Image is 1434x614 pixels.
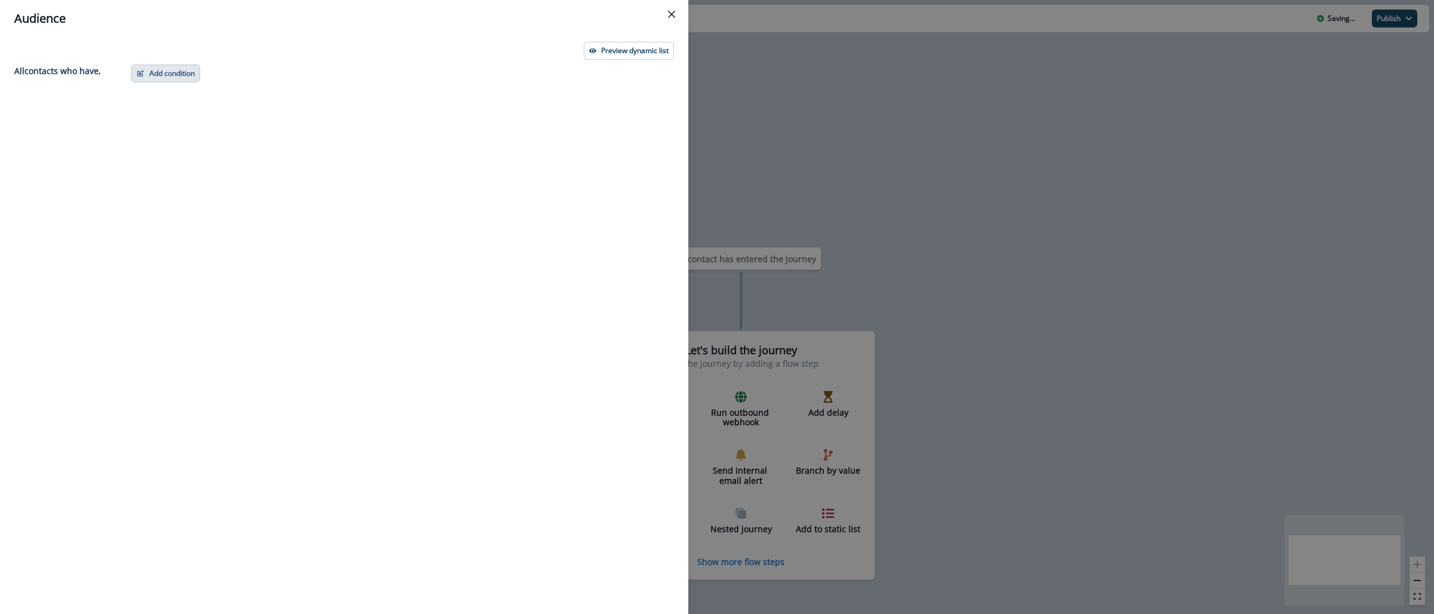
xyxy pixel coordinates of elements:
button: Preview dynamic list [584,42,674,60]
p: Preview dynamic list [601,47,669,55]
div: Audience [14,10,674,27]
button: Add condition [131,65,200,82]
button: Close [662,5,681,24]
p: All contact s who have, [14,65,101,77]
